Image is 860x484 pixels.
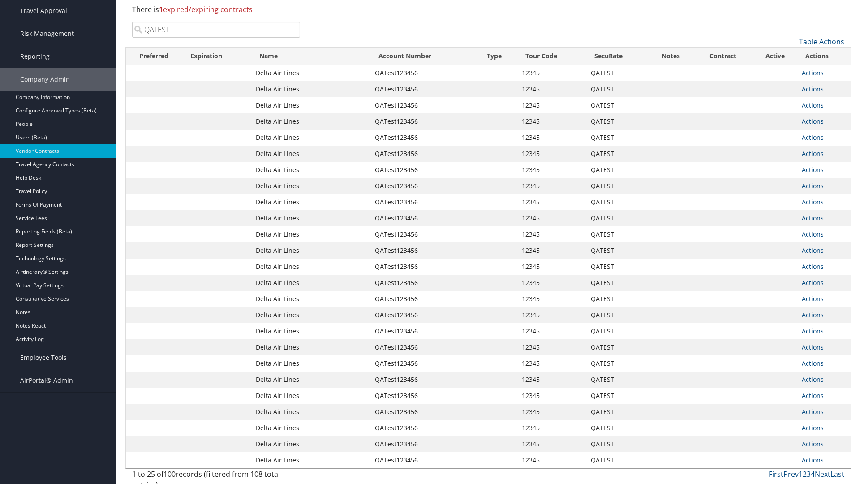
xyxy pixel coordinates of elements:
[251,194,370,210] td: Delta Air Lines
[370,275,479,291] td: QATest123456
[517,178,586,194] td: 12345
[251,210,370,226] td: Delta Air Lines
[517,307,586,323] td: 12345
[517,355,586,372] td: 12345
[586,113,649,130] td: QATEST
[807,469,811,479] a: 3
[649,48,693,65] th: Notes: activate to sort column ascending
[370,259,479,275] td: QATest123456
[251,65,370,81] td: Delta Air Lines
[586,242,649,259] td: QATEST
[815,469,830,479] a: Next
[802,214,824,222] a: Actions
[517,81,586,97] td: 12345
[802,327,824,335] a: Actions
[370,404,479,420] td: QATest123456
[517,388,586,404] td: 12345
[586,420,649,436] td: QATEST
[517,65,586,81] td: 12345
[370,291,479,307] td: QATest123456
[769,469,783,479] a: First
[586,388,649,404] td: QATEST
[370,81,479,97] td: QATest123456
[802,278,824,287] a: Actions
[802,198,824,206] a: Actions
[517,404,586,420] td: 12345
[517,162,586,178] td: 12345
[517,339,586,355] td: 12345
[370,178,479,194] td: QATest123456
[20,22,74,45] span: Risk Management
[20,68,70,91] span: Company Admin
[370,420,479,436] td: QATest123456
[586,130,649,146] td: QATEST
[517,226,586,242] td: 12345
[251,420,370,436] td: Delta Air Lines
[370,339,479,355] td: QATest123456
[753,48,797,65] th: Active: activate to sort column ascending
[802,181,824,190] a: Actions
[802,69,824,77] a: Actions
[132,22,300,38] input: Search
[586,194,649,210] td: QATEST
[370,388,479,404] td: QATest123456
[517,323,586,339] td: 12345
[370,436,479,452] td: QATest123456
[802,101,824,109] a: Actions
[517,97,586,113] td: 12345
[586,275,649,291] td: QATEST
[802,246,824,255] a: Actions
[586,162,649,178] td: QATEST
[802,423,824,432] a: Actions
[251,259,370,275] td: Delta Air Lines
[802,440,824,448] a: Actions
[251,355,370,372] td: Delta Air Lines
[803,469,807,479] a: 2
[517,242,586,259] td: 12345
[586,404,649,420] td: QATEST
[802,407,824,416] a: Actions
[251,275,370,291] td: Delta Air Lines
[830,469,844,479] a: Last
[251,97,370,113] td: Delta Air Lines
[586,452,649,468] td: QATEST
[370,452,479,468] td: QATest123456
[517,210,586,226] td: 12345
[370,307,479,323] td: QATest123456
[517,420,586,436] td: 12345
[251,404,370,420] td: Delta Air Lines
[802,311,824,319] a: Actions
[517,291,586,307] td: 12345
[586,307,649,323] td: QATEST
[251,436,370,452] td: Delta Air Lines
[799,469,803,479] a: 1
[126,48,182,65] th: Preferred: activate to sort column ascending
[159,4,253,14] span: expired/expiring contracts
[802,149,824,158] a: Actions
[586,436,649,452] td: QATEST
[517,452,586,468] td: 12345
[251,162,370,178] td: Delta Air Lines
[20,346,67,369] span: Employee Tools
[802,456,824,464] a: Actions
[783,469,799,479] a: Prev
[517,259,586,275] td: 12345
[182,48,251,65] th: Expiration: activate to sort column descending
[586,48,649,65] th: SecuRate: activate to sort column ascending
[251,146,370,162] td: Delta Air Lines
[802,262,824,271] a: Actions
[797,48,851,65] th: Actions
[802,343,824,351] a: Actions
[251,242,370,259] td: Delta Air Lines
[802,391,824,400] a: Actions
[370,226,479,242] td: QATest123456
[370,97,479,113] td: QATest123456
[586,372,649,388] td: QATEST
[517,113,586,130] td: 12345
[370,113,479,130] td: QATest123456
[802,85,824,93] a: Actions
[802,117,824,125] a: Actions
[586,81,649,97] td: QATEST
[251,113,370,130] td: Delta Air Lines
[251,388,370,404] td: Delta Air Lines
